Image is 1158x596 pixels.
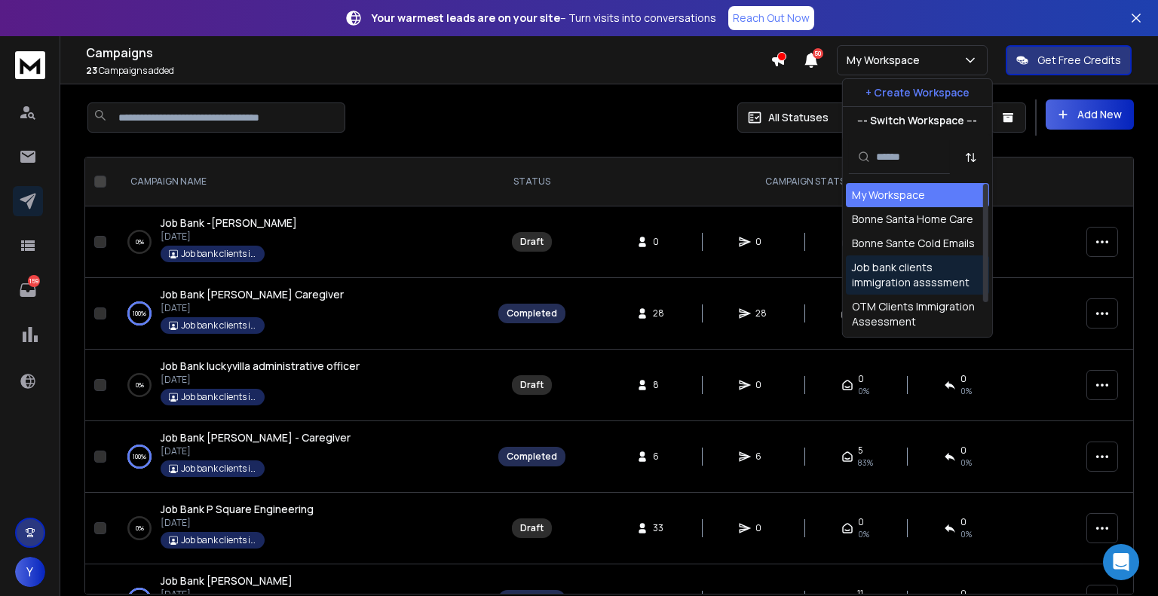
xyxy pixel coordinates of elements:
span: 0 [858,516,864,528]
a: Job Bank [PERSON_NAME] Caregiver [161,287,344,302]
span: 0 [755,522,770,534]
span: 0 [755,236,770,248]
p: Reach Out Now [733,11,810,26]
a: Reach Out Now [728,6,814,30]
img: logo [15,51,45,79]
p: Campaigns added [86,65,770,77]
div: Draft [520,379,544,391]
button: Y [15,557,45,587]
span: Job Bank -[PERSON_NAME] [161,215,297,230]
div: Draft [520,522,544,534]
span: 0 [960,516,967,528]
button: Add New [1046,99,1134,130]
p: Job bank clients immigration assssment [181,463,256,475]
div: Bonne Santa Home Care [852,212,973,227]
span: 28 [755,307,770,319]
div: Completed [507,451,557,463]
span: Job Bank [PERSON_NAME] Caregiver [161,287,344,301]
div: OTM Clients Immigration Assessment [852,299,983,329]
span: 6 [755,451,770,463]
p: – Turn visits into conversations [372,11,716,26]
span: Job Bank [PERSON_NAME] [161,573,293,588]
td: 100%Job Bank [PERSON_NAME] - Caregiver[DATE]Job bank clients immigration assssment [112,421,489,493]
div: Job bank clients immigration assssment [852,260,983,290]
p: 0 % [136,377,144,393]
td: 100%Job Bank [PERSON_NAME] Caregiver[DATE]Job bank clients immigration assssment [112,278,489,350]
span: 0 % [960,457,972,469]
p: Job bank clients immigration assssment [181,391,256,403]
p: [DATE] [161,231,297,243]
span: 0% [960,385,972,397]
strong: Your warmest leads are on your site [372,11,560,25]
a: Job Bank P Square Engineering [161,502,314,517]
p: Job bank clients immigration assssment [181,248,256,260]
th: CAMPAIGN STATS [574,157,1035,206]
span: 0% [858,385,869,397]
span: 83 % [858,457,873,469]
p: + Create Workspace [865,85,970,100]
p: [DATE] [161,517,314,529]
p: [DATE] [161,445,351,457]
p: 100 % [133,449,146,464]
span: 0 [653,236,668,248]
p: Get Free Credits [1037,53,1121,68]
span: 33 [653,522,668,534]
th: STATUS [489,157,574,206]
button: Sort by Sort A-Z [956,142,986,173]
span: 0 [858,373,864,385]
a: 159 [13,275,43,305]
button: + Create Workspace [843,79,992,106]
span: 50 [813,48,823,59]
p: [DATE] [161,302,344,314]
span: 0 [960,373,967,385]
span: 23 [86,64,97,77]
div: Bonne Sante Cold Emails [852,236,975,251]
p: Job bank clients immigration assssment [181,534,256,546]
span: Job Bank P Square Engineering [161,502,314,516]
p: [DATE] [161,374,360,386]
p: 159 [28,275,40,287]
td: 0%Job Bank luckyvilla administrative officer[DATE]Job bank clients immigration assssment [112,350,489,421]
span: 0 [755,379,770,391]
p: --- Switch Workspace --- [857,113,977,128]
span: 0 [960,445,967,457]
span: 0% [960,528,972,540]
span: 0% [858,528,869,540]
a: Job Bank luckyvilla administrative officer [161,359,360,374]
h1: Campaigns [86,44,770,62]
td: 0%Job Bank -[PERSON_NAME][DATE]Job bank clients immigration assssment [112,206,489,278]
div: My Workspace [852,188,925,203]
p: 0 % [136,521,144,536]
a: Job Bank -[PERSON_NAME] [161,215,297,231]
span: Job Bank luckyvilla administrative officer [161,359,360,373]
a: Job Bank [PERSON_NAME] - Caregiver [161,430,351,445]
div: Open Intercom Messenger [1103,544,1139,580]
a: Job Bank [PERSON_NAME] [161,573,293,588]
th: CAMPAIGN NAME [112,157,489,206]
p: 0 % [136,234,144,249]
p: My Workspace [847,53,926,68]
td: 0%Job Bank P Square Engineering[DATE]Job bank clients immigration assssment [112,493,489,564]
p: Job bank clients immigration assssment [181,319,256,332]
span: 5 [858,445,863,457]
span: 8 [653,379,668,391]
span: 6 [653,451,668,463]
button: Get Free Credits [1006,45,1132,75]
p: 100 % [133,306,146,321]
p: All Statuses [768,110,829,125]
span: 28 [653,307,668,319]
div: Completed [507,307,557,319]
div: Draft [520,236,544,248]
